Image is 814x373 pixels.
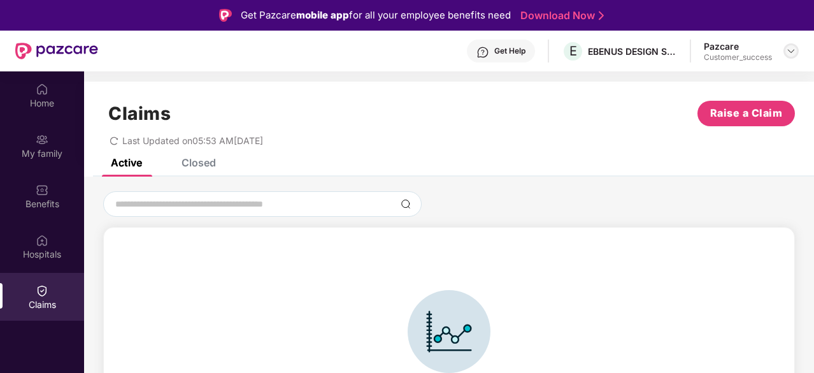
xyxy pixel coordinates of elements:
img: svg+xml;base64,PHN2ZyBpZD0iSGVscC0zMngzMiIgeG1sbnM9Imh0dHA6Ly93d3cudzMub3JnLzIwMDAvc3ZnIiB3aWR0aD... [476,46,489,59]
img: svg+xml;base64,PHN2ZyBpZD0iSG9tZSIgeG1sbnM9Imh0dHA6Ly93d3cudzMub3JnLzIwMDAvc3ZnIiB3aWR0aD0iMjAiIG... [36,83,48,96]
img: Stroke [599,9,604,22]
img: svg+xml;base64,PHN2ZyBpZD0iSG9zcGl0YWxzIiB4bWxucz0iaHR0cDovL3d3dy53My5vcmcvMjAwMC9zdmciIHdpZHRoPS... [36,234,48,247]
a: Download Now [520,9,600,22]
span: E [569,43,577,59]
img: svg+xml;base64,PHN2ZyBpZD0iQ2xhaW0iIHhtbG5zPSJodHRwOi8vd3d3LnczLm9yZy8yMDAwL3N2ZyIgd2lkdGg9IjIwIi... [36,284,48,297]
img: svg+xml;base64,PHN2ZyBpZD0iSWNvbl9DbGFpbSIgZGF0YS1uYW1lPSJJY29uIENsYWltIiB4bWxucz0iaHR0cDovL3d3dy... [408,290,490,373]
img: svg+xml;base64,PHN2ZyBpZD0iRHJvcGRvd24tMzJ4MzIiIHhtbG5zPSJodHRwOi8vd3d3LnczLm9yZy8yMDAwL3N2ZyIgd2... [786,46,796,56]
span: redo [110,135,118,146]
button: Raise a Claim [697,101,795,126]
img: Logo [219,9,232,22]
div: Pazcare [704,40,772,52]
div: Closed [182,156,216,169]
span: Last Updated on 05:53 AM[DATE] [122,135,263,146]
img: svg+xml;base64,PHN2ZyBpZD0iQmVuZWZpdHMiIHhtbG5zPSJodHRwOi8vd3d3LnczLm9yZy8yMDAwL3N2ZyIgd2lkdGg9Ij... [36,184,48,196]
span: Raise a Claim [710,105,783,121]
img: svg+xml;base64,PHN2ZyB3aWR0aD0iMjAiIGhlaWdodD0iMjAiIHZpZXdCb3g9IjAgMCAyMCAyMCIgZmlsbD0ibm9uZSIgeG... [36,133,48,146]
div: EBENUS DESIGN SOLUTIONS PRIVATE LIMITED [588,45,677,57]
img: svg+xml;base64,PHN2ZyBpZD0iU2VhcmNoLTMyeDMyIiB4bWxucz0iaHR0cDovL3d3dy53My5vcmcvMjAwMC9zdmciIHdpZH... [401,199,411,209]
div: Get Help [494,46,525,56]
div: Active [111,156,142,169]
h1: Claims [108,103,171,124]
strong: mobile app [296,9,349,21]
img: New Pazcare Logo [15,43,98,59]
div: Customer_success [704,52,772,62]
div: Get Pazcare for all your employee benefits need [241,8,511,23]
